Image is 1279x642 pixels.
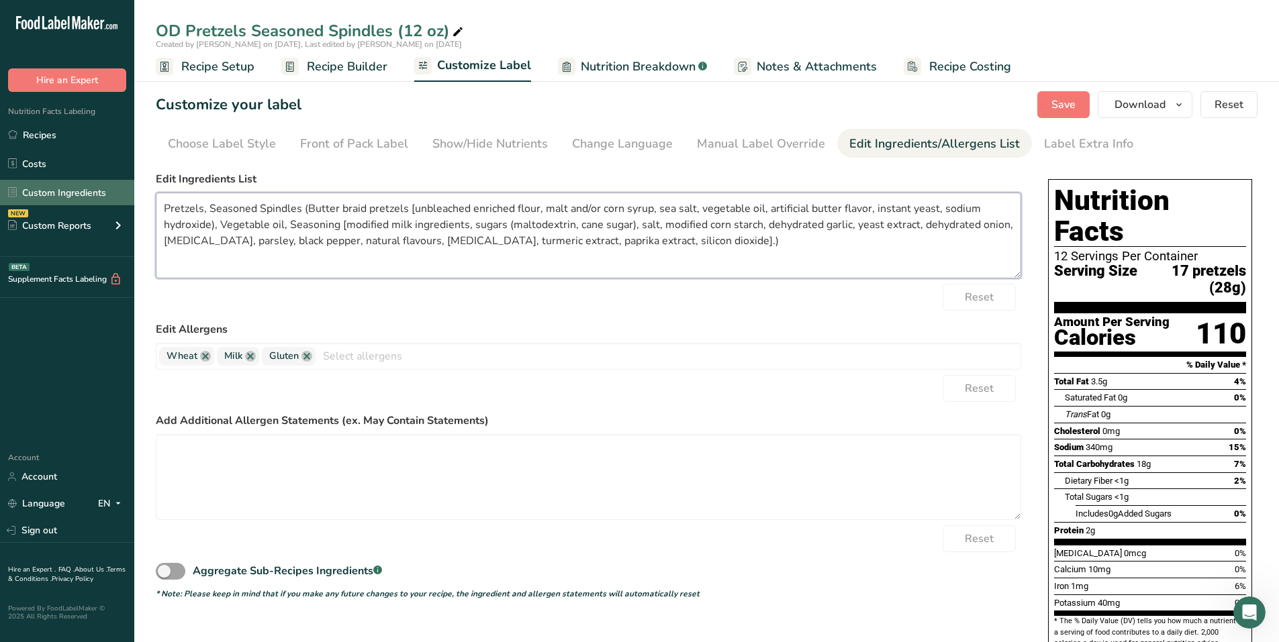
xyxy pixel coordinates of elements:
[1054,185,1246,247] h1: Nutrition Facts
[8,219,91,233] div: Custom Reports
[1054,250,1246,263] div: 12 Servings Per Container
[1233,596,1266,629] iframe: Intercom live chat
[1234,392,1246,403] span: 0%
[1065,492,1112,502] span: Total Sugars
[943,525,1016,552] button: Reset
[75,565,107,574] a: About Us .
[965,289,994,305] span: Reset
[156,19,466,43] div: OD Pretzels Seasoned Spindles (12 oz)
[1076,509,1172,519] span: Includes Added Sugars
[1054,426,1100,436] span: Cholesterol
[929,58,1011,76] span: Recipe Costing
[1196,316,1246,352] div: 110
[1065,409,1099,419] span: Fat
[224,349,242,364] span: Milk
[757,58,877,76] span: Notes & Attachments
[58,565,75,574] a: FAQ .
[52,574,93,584] a: Privacy Policy
[1054,548,1122,558] span: [MEDICAL_DATA]
[1234,426,1246,436] span: 0%
[1065,392,1116,403] span: Saturated Fat
[1086,525,1095,535] span: 2g
[1054,316,1170,329] div: Amount Per Serving
[168,135,276,153] div: Choose Label Style
[734,52,877,82] a: Notes & Attachments
[316,345,1021,366] input: Select allergens
[904,52,1011,82] a: Recipe Costing
[1108,509,1118,519] span: 0g
[181,58,254,76] span: Recipe Setup
[1054,564,1086,574] span: Calcium
[1235,581,1246,591] span: 6%
[1054,376,1089,386] span: Total Fat
[156,52,254,82] a: Recipe Setup
[581,58,696,76] span: Nutrition Breakdown
[1054,263,1137,296] span: Serving Size
[849,135,1020,153] div: Edit Ingredients/Allergens List
[156,413,1021,429] label: Add Additional Allergen Statements (ex. May Contain Statements)
[1051,97,1076,113] span: Save
[1037,91,1090,118] button: Save
[1086,442,1112,452] span: 340mg
[8,209,28,217] div: NEW
[193,563,382,579] div: Aggregate Sub-Recipes Ingredients
[1137,459,1151,469] span: 18g
[156,588,700,599] i: * Note: Please keep in mind that if you make any future changes to your recipe, the ingredient an...
[1098,91,1192,118] button: Download
[1054,581,1069,591] span: Iron
[300,135,408,153] div: Front of Pack Label
[8,68,126,92] button: Hire an Expert
[1101,409,1110,419] span: 0g
[1065,476,1112,486] span: Dietary Fiber
[572,135,673,153] div: Change Language
[1115,476,1129,486] span: <1g
[1234,509,1246,519] span: 0%
[1088,564,1110,574] span: 10mg
[1229,442,1246,452] span: 15%
[1234,376,1246,386] span: 4%
[1044,135,1133,153] div: Label Extra Info
[697,135,825,153] div: Manual Label Override
[1235,548,1246,558] span: 0%
[1102,426,1120,436] span: 0mg
[156,171,1021,187] label: Edit Ingredients List
[1118,392,1127,403] span: 0g
[156,321,1021,337] label: Edit Allergens
[1137,263,1246,296] span: 17 pretzels (28g)
[8,604,126,621] div: Powered By FoodLabelMaker © 2025 All Rights Reserved
[8,565,56,574] a: Hire an Expert .
[1234,459,1246,469] span: 7%
[1235,564,1246,574] span: 0%
[437,56,531,74] span: Customize Label
[307,58,387,76] span: Recipe Builder
[1054,328,1170,347] div: Calories
[1091,376,1107,386] span: 3.5g
[1054,357,1246,373] section: % Daily Value *
[1124,548,1146,558] span: 0mcg
[1054,442,1084,452] span: Sodium
[965,380,994,396] span: Reset
[943,375,1016,402] button: Reset
[414,50,531,83] a: Customize Label
[1054,525,1084,535] span: Protein
[1115,97,1166,113] span: Download
[943,284,1016,311] button: Reset
[98,496,126,512] div: EN
[269,349,299,364] span: Gluten
[1115,492,1129,502] span: <1g
[1215,97,1243,113] span: Reset
[1098,598,1120,608] span: 40mg
[156,39,462,50] span: Created by [PERSON_NAME] on [DATE], Last edited by [PERSON_NAME] on [DATE]
[8,565,126,584] a: Terms & Conditions .
[8,492,65,515] a: Language
[167,349,197,364] span: Wheat
[432,135,548,153] div: Show/Hide Nutrients
[1071,581,1088,591] span: 1mg
[1054,459,1135,469] span: Total Carbohydrates
[1234,476,1246,486] span: 2%
[1200,91,1258,118] button: Reset
[9,263,30,271] div: BETA
[558,52,707,82] a: Nutrition Breakdown
[1065,409,1087,419] i: Trans
[965,531,994,547] span: Reset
